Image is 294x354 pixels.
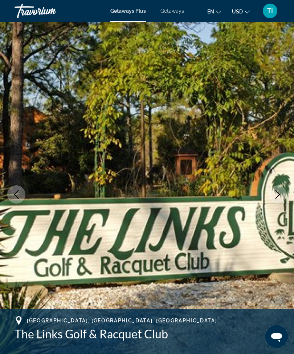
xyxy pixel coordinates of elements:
a: Travorium [15,1,87,20]
iframe: Button to launch messaging window [265,325,288,348]
span: USD [232,9,243,15]
h1: The Links Golf & Racquet Club [15,327,279,341]
button: Next image [269,185,287,204]
a: Getaways [160,8,184,14]
button: Previous image [7,185,25,204]
span: [GEOGRAPHIC_DATA], [GEOGRAPHIC_DATA], [GEOGRAPHIC_DATA] [27,318,217,323]
button: Change currency [232,6,250,17]
a: Getaways Plus [110,8,146,14]
span: TI [267,7,273,15]
button: Change language [207,6,221,17]
span: en [207,9,214,15]
button: User Menu [261,3,279,19]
